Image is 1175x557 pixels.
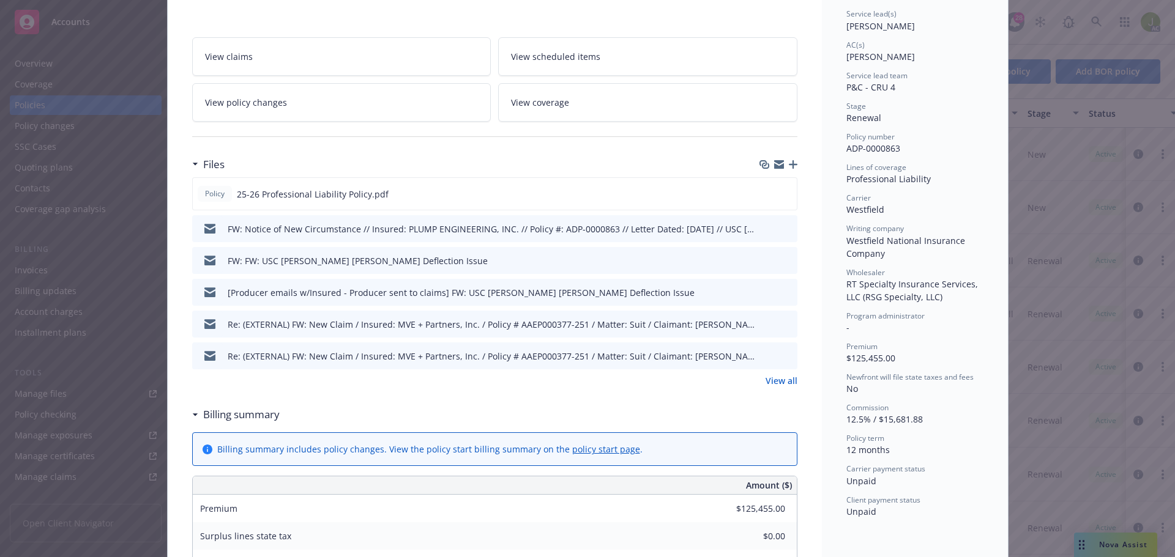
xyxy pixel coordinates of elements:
span: 12.5% / $15,681.88 [846,413,923,425]
button: preview file [781,286,793,299]
span: Service lead(s) [846,9,897,19]
div: Professional Liability [846,172,983,185]
span: View claims [205,50,253,63]
h3: Billing summary [203,407,280,422]
span: Carrier payment status [846,463,925,474]
span: Westfield National Insurance Company [846,235,968,259]
span: View policy changes [205,96,287,109]
div: FW: FW: USC [PERSON_NAME] [PERSON_NAME] Deflection Issue [228,254,488,267]
div: [Producer emails w/Insured - Producer sent to claims] FW: USC [PERSON_NAME] [PERSON_NAME] Deflect... [228,286,695,299]
span: Unpaid [846,475,876,487]
button: download file [762,318,772,331]
span: Unpaid [846,506,876,517]
span: 12 months [846,444,890,456]
span: $125,455.00 [846,352,895,364]
span: ADP-0000863 [846,142,900,154]
div: Re: (EXTERNAL) FW: New Claim / Insured: MVE + Partners, Inc. / Policy # AAEP000377-251 / Matter: ... [228,350,757,363]
span: Renewal [846,112,881,124]
div: FW: Notice of New Circumstance // Insured: PLUMP ENGINEERING, INC. // Policy #: ADP-0000863 // Le... [228,223,757,235]
button: preview file [781,223,793,235]
span: AC(s) [846,40,865,50]
button: download file [762,223,772,235]
button: preview file [781,350,793,363]
span: P&C - CRU 4 [846,81,895,93]
a: policy start page [572,443,640,455]
a: View scheduled items [498,37,797,76]
span: Premium [846,341,878,352]
span: No [846,383,858,394]
span: Program administrator [846,311,925,321]
button: preview file [781,254,793,267]
span: Client payment status [846,495,920,505]
span: [PERSON_NAME] [846,51,915,62]
input: 0.00 [713,500,793,518]
span: Surplus lines state tax [200,530,291,542]
button: download file [761,188,771,201]
span: Policy number [846,131,895,142]
span: [PERSON_NAME] [846,20,915,32]
span: Wholesaler [846,267,885,278]
button: download file [762,286,772,299]
span: Westfield [846,204,884,215]
input: 0.00 [713,527,793,545]
span: Lines of coverage [846,162,906,172]
span: Policy [203,188,227,199]
span: Premium [200,503,237,514]
a: View claims [192,37,491,76]
button: download file [762,350,772,363]
a: View coverage [498,83,797,122]
button: preview file [781,318,793,331]
a: View all [766,374,797,387]
div: Re: (EXTERNAL) FW: New Claim / Insured: MVE + Partners, Inc. / Policy # AAEP000377-251 / Matter: ... [228,318,757,331]
span: Service lead team [846,70,908,81]
span: RT Specialty Insurance Services, LLC (RSG Specialty, LLC) [846,278,980,303]
span: Amount ($) [746,479,792,492]
div: Files [192,157,225,172]
span: View coverage [511,96,569,109]
span: - [846,322,849,333]
span: Policy term [846,433,884,443]
button: preview file [781,188,792,201]
span: Stage [846,101,866,111]
span: Commission [846,402,889,413]
div: Billing summary [192,407,280,422]
div: Billing summary includes policy changes. View the policy start billing summary on the . [217,443,643,456]
button: download file [762,254,772,267]
span: Newfront will file state taxes and fees [846,372,974,382]
h3: Files [203,157,225,172]
span: Carrier [846,193,871,203]
span: Writing company [846,223,904,234]
span: View scheduled items [511,50,600,63]
span: 25-26 Professional Liability Policy.pdf [237,188,389,201]
a: View policy changes [192,83,491,122]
